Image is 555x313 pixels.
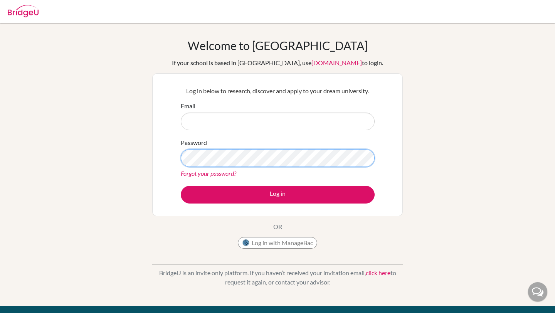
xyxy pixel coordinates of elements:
[273,222,282,231] p: OR
[8,5,39,17] img: Bridge-U
[366,269,390,276] a: click here
[181,86,375,96] p: Log in below to research, discover and apply to your dream university.
[152,268,403,287] p: BridgeU is an invite only platform. If you haven’t received your invitation email, to request it ...
[238,237,317,249] button: Log in with ManageBac
[181,101,195,111] label: Email
[311,59,362,66] a: [DOMAIN_NAME]
[172,58,383,67] div: If your school is based in [GEOGRAPHIC_DATA], use to login.
[181,138,207,147] label: Password
[181,170,236,177] a: Forgot your password?
[188,39,368,52] h1: Welcome to [GEOGRAPHIC_DATA]
[181,186,375,204] button: Log in
[18,5,34,12] span: Help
